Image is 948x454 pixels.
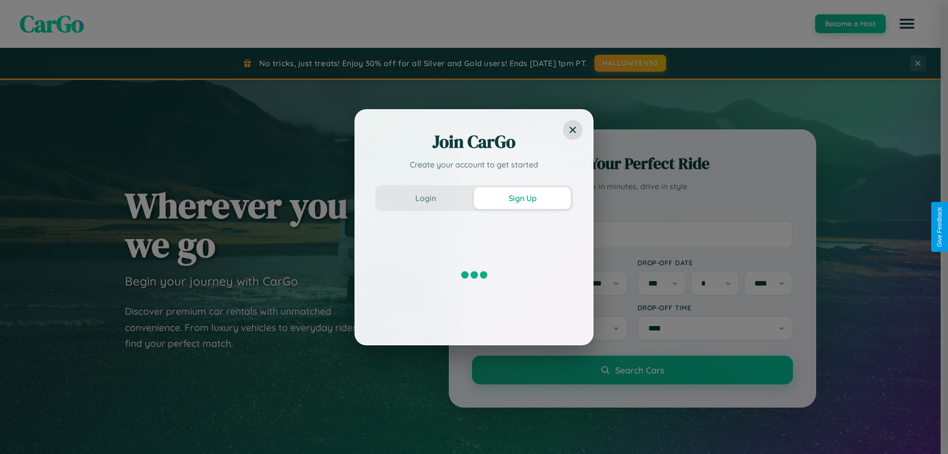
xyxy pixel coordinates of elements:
button: Login [377,187,474,209]
p: Create your account to get started [375,159,573,170]
h2: Join CarGo [375,130,573,154]
iframe: Intercom live chat [10,420,34,444]
div: Give Feedback [936,207,943,247]
button: Sign Up [474,187,571,209]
